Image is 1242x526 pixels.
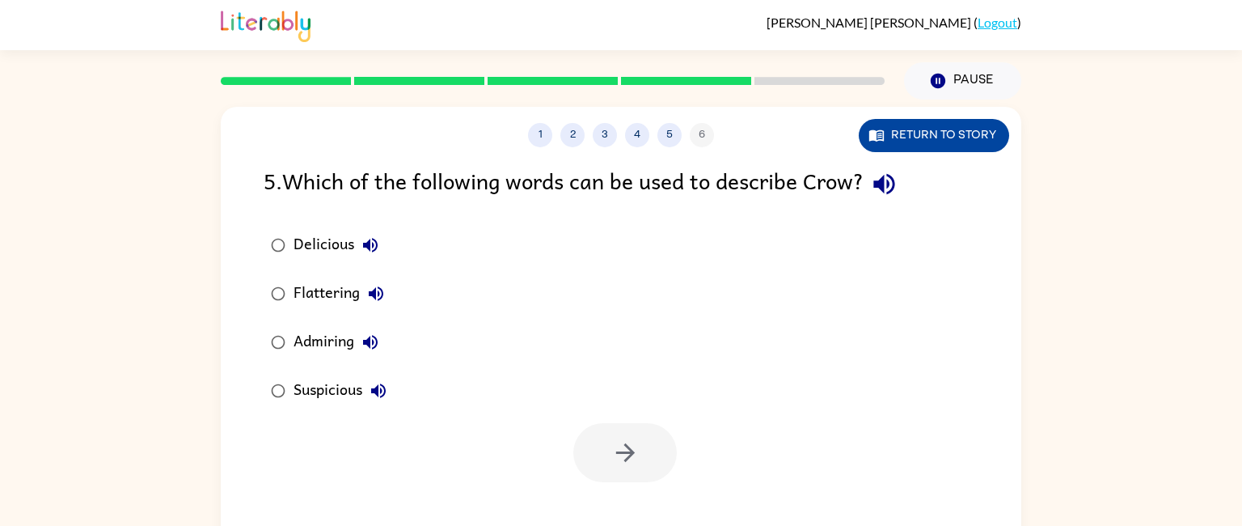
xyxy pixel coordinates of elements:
button: Pause [904,62,1021,100]
div: Admiring [294,326,387,358]
button: Suspicious [362,375,395,407]
span: [PERSON_NAME] [PERSON_NAME] [767,15,974,30]
div: ( ) [767,15,1021,30]
button: Admiring [354,326,387,358]
img: Literably [221,6,310,42]
div: Delicious [294,229,387,261]
button: 5 [657,123,682,147]
button: Flattering [360,278,392,310]
div: 5 . Which of the following words can be used to describe Crow? [264,163,978,205]
button: 4 [625,123,649,147]
a: Logout [978,15,1017,30]
div: Flattering [294,278,392,310]
button: 3 [593,123,617,147]
div: Suspicious [294,375,395,407]
button: Delicious [354,229,387,261]
button: Return to story [859,119,1009,152]
button: 2 [560,123,585,147]
button: 1 [528,123,552,147]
